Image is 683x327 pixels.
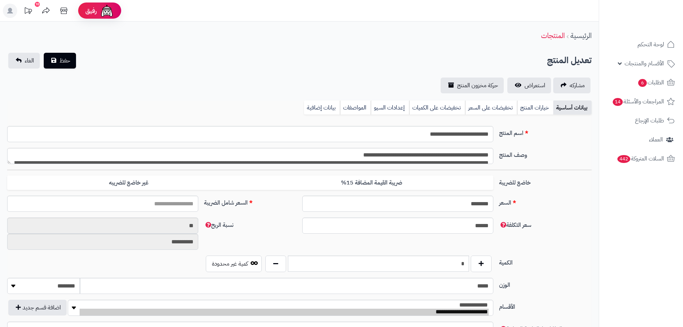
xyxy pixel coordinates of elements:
a: الرئيسية [570,30,592,41]
button: حفظ [44,53,76,69]
span: الأقسام والمنتجات [625,59,664,69]
label: وصف المنتج [496,148,594,159]
label: غير خاضع للضريبه [7,176,250,190]
a: الطلبات6 [603,74,679,91]
span: طلبات الإرجاع [635,116,664,126]
span: لن يظهر للعميل النهائي ويستخدم في تقارير الأرباح [204,221,233,229]
a: تخفيضات على السعر [465,101,517,115]
span: العملاء [649,135,663,145]
a: مشاركه [553,78,590,93]
a: تخفيضات على الكميات [409,101,465,115]
span: الغاء [25,56,34,65]
a: لوحة التحكم [603,36,679,53]
a: المواصفات [340,101,371,115]
span: السلات المتروكة [617,154,664,164]
a: المنتجات [541,30,565,41]
a: العملاء [603,131,679,148]
span: الطلبات [637,78,664,88]
label: ضريبة القيمة المضافة 15% [250,176,493,190]
label: الوزن [496,278,594,289]
span: حركة مخزون المنتج [457,81,498,90]
div: 10 [35,2,40,7]
span: استعراض [525,81,545,90]
a: طلبات الإرجاع [603,112,679,129]
label: الكمية [496,256,594,267]
span: المراجعات والأسئلة [612,97,664,107]
button: اضافة قسم جديد [8,300,67,316]
label: اسم المنتج [496,126,594,137]
a: تحديثات المنصة [19,4,37,20]
a: السلات المتروكة442 [603,150,679,167]
a: بيانات إضافية [304,101,340,115]
a: حركة مخزون المنتج [441,78,504,93]
label: السعر [496,196,594,207]
img: ai-face.png [100,4,114,18]
a: استعراض [507,78,551,93]
span: حفظ [60,56,70,65]
span: 6 [638,79,647,87]
h2: تعديل المنتج [547,53,592,68]
a: إعدادات السيو [371,101,409,115]
span: رفيق [85,6,97,15]
span: مشاركه [570,81,585,90]
span: لوحة التحكم [637,39,664,50]
label: السعر شامل الضريبة [201,196,299,207]
label: الأقسام [496,300,594,311]
a: بيانات أساسية [553,101,592,115]
span: لن يظهر للعميل النهائي ويستخدم في تقارير الأرباح [499,221,531,229]
a: المراجعات والأسئلة14 [603,93,679,110]
label: خاضع للضريبة [496,176,594,187]
span: 442 [617,155,630,163]
span: 14 [613,98,623,106]
a: الغاء [8,53,40,69]
a: خيارات المنتج [517,101,553,115]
